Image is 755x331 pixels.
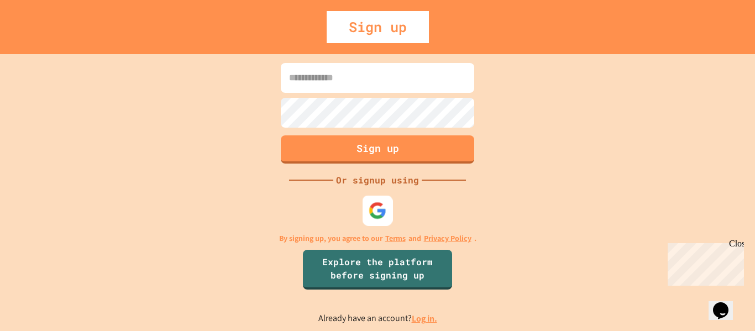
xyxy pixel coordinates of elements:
iframe: chat widget [663,239,744,286]
a: Terms [385,233,406,244]
div: Chat with us now!Close [4,4,76,70]
a: Log in. [412,313,437,324]
a: Privacy Policy [424,233,471,244]
img: google-icon.svg [369,201,387,219]
button: Sign up [281,135,474,164]
div: Sign up [327,11,429,43]
iframe: chat widget [709,287,744,320]
a: Explore the platform before signing up [303,250,452,290]
p: By signing up, you agree to our and . [279,233,476,244]
div: Or signup using [333,174,422,187]
p: Already have an account? [318,312,437,325]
